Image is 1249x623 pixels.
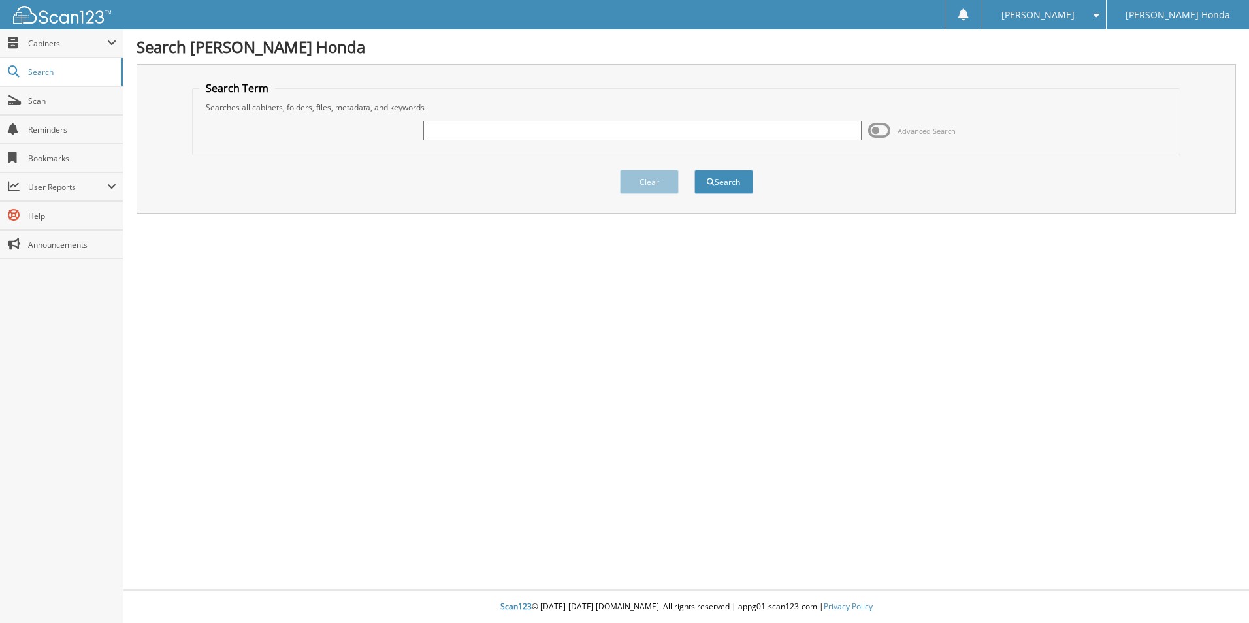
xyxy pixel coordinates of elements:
[137,36,1236,57] h1: Search [PERSON_NAME] Honda
[500,601,532,612] span: Scan123
[28,38,107,49] span: Cabinets
[13,6,111,24] img: scan123-logo-white.svg
[28,239,116,250] span: Announcements
[28,210,116,221] span: Help
[199,102,1173,113] div: Searches all cabinets, folders, files, metadata, and keywords
[28,124,116,135] span: Reminders
[898,126,956,136] span: Advanced Search
[1001,11,1075,19] span: [PERSON_NAME]
[28,182,107,193] span: User Reports
[28,153,116,164] span: Bookmarks
[1126,11,1230,19] span: [PERSON_NAME] Honda
[694,170,753,194] button: Search
[199,81,275,95] legend: Search Term
[620,170,679,194] button: Clear
[28,67,114,78] span: Search
[1184,560,1249,623] iframe: Chat Widget
[123,591,1249,623] div: © [DATE]-[DATE] [DOMAIN_NAME]. All rights reserved | appg01-scan123-com |
[824,601,873,612] a: Privacy Policy
[28,95,116,106] span: Scan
